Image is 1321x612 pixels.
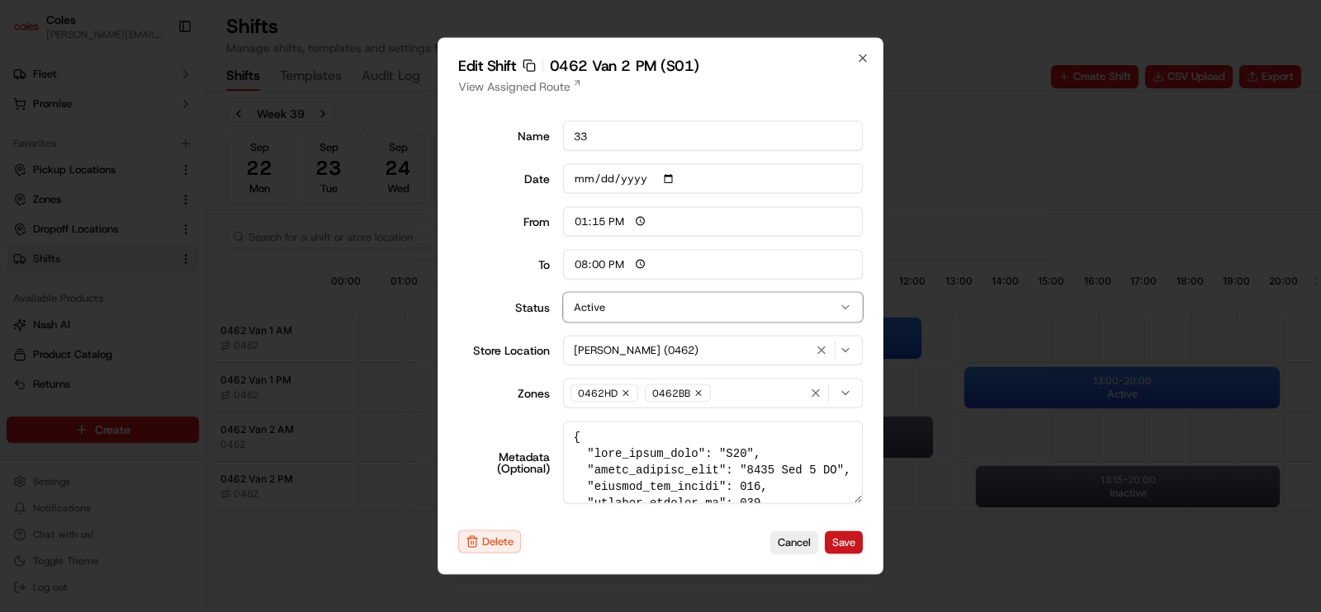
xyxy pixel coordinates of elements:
label: Status [458,302,550,313]
label: Date [458,173,550,185]
button: Cancel [770,530,818,553]
label: Metadata (Optional) [458,451,550,474]
span: 0462BB [652,387,690,400]
p: Welcome 👋 [17,66,301,92]
a: View Assigned Route [458,78,863,95]
input: Shift name [563,121,864,151]
button: 0462HD0462BB [563,379,864,408]
span: 0462HD [578,387,618,400]
div: 💻 [140,241,153,254]
div: Start new chat [56,158,271,174]
label: Zones [458,388,550,399]
a: Powered byPylon [116,279,200,292]
button: Delete [458,530,521,553]
button: [PERSON_NAME] (0462) [563,336,864,365]
textarea: { "lore_ipsum_dolo": "S20", "ametc_adipisc_elit": "8435 Sed 5 DO", "eiusmod_tem_incidi": 016, "ut... [563,421,864,504]
span: 0462 Van 2 PM (S01) [550,59,699,73]
button: Start new chat [281,162,301,182]
label: Store Location [458,345,550,356]
button: Save [825,530,863,553]
h2: Edit Shift [458,59,863,73]
img: 1736555255976-a54dd68f-1ca7-489b-9aae-adbdc363a1c4 [17,158,46,187]
div: From [458,216,550,228]
a: 💻API Documentation [133,233,272,262]
span: API Documentation [156,239,265,256]
span: Pylon [164,280,200,292]
span: Knowledge Base [33,239,126,256]
span: [PERSON_NAME] (0462) [574,343,698,358]
div: To [458,259,550,271]
div: 📗 [17,241,30,254]
input: Got a question? Start typing here... [43,106,297,124]
img: Nash [17,16,50,49]
div: We're available if you need us! [56,174,209,187]
a: 📗Knowledge Base [10,233,133,262]
label: Name [458,130,550,142]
